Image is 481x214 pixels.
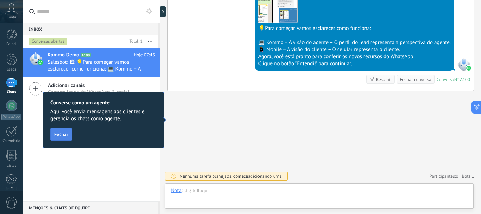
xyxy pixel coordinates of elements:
a: Participantes:0 [429,173,458,179]
img: waba.svg [38,60,43,65]
div: Agora, você está pronto para conferir os novos recursos do WhatsApp! [258,53,451,60]
div: Menções & Chats de equipe [23,201,158,214]
a: Kommo Demo A100 Hoje 07:43 Salesbot: 🖼 💡Para começar, vamos esclarecer como funciona: 💻 Kommo = A... [23,48,160,77]
div: Total: 1 [127,38,143,45]
div: Leads [1,67,22,72]
span: : [182,187,183,194]
div: Inbox [23,23,158,35]
div: № A100 [454,77,470,82]
div: Chats [1,90,22,94]
span: Kommo Demo [48,51,79,59]
span: Fechar [54,132,68,137]
div: WhatsApp [1,114,21,120]
div: Fechar conversa [400,76,431,83]
div: Calendário [1,139,22,143]
div: Mostrar [159,6,166,17]
span: SalesBot [457,58,470,71]
span: Bots: [462,173,474,179]
span: 1 [471,173,474,179]
div: 💡Para começar, vamos esclarecer como funciona: [258,25,451,32]
button: Mais [143,35,158,48]
div: Conversas abertas [29,37,67,46]
span: Capture leads do WhatsApp & mais! [48,89,129,96]
span: Aqui você envia mensagens aos clientes e gerencia os chats como agente. [50,108,157,122]
div: Listas [1,164,22,168]
button: Fechar [50,128,72,141]
div: Clique no botão "Entendi!" para continuar. [258,60,451,67]
img: waba.svg [466,66,471,71]
div: Conversa [437,77,454,82]
div: 💻 Kommo = A visão do agente – O perfil do lead representa a perspectiva do agente. [258,39,451,46]
span: Salesbot: 🖼 💡Para começar, vamos esclarecer como funciona: 💻 Kommo = A visão do agente – O perfil... [48,59,142,72]
span: 0 [456,173,458,179]
h2: Converse como um agente [50,99,157,106]
span: Conta [7,15,16,20]
div: 📱 Mobile = A visão do cliente – O celular representa o cliente. [258,46,451,53]
div: Resumir [376,76,392,83]
div: Nenhuma tarefa planejada, comece [180,173,282,179]
span: A100 [81,53,91,57]
span: adicionando uma [248,173,281,179]
span: Adicionar canais [48,82,129,89]
span: Hoje 07:43 [134,51,155,59]
div: Painel [1,42,22,47]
